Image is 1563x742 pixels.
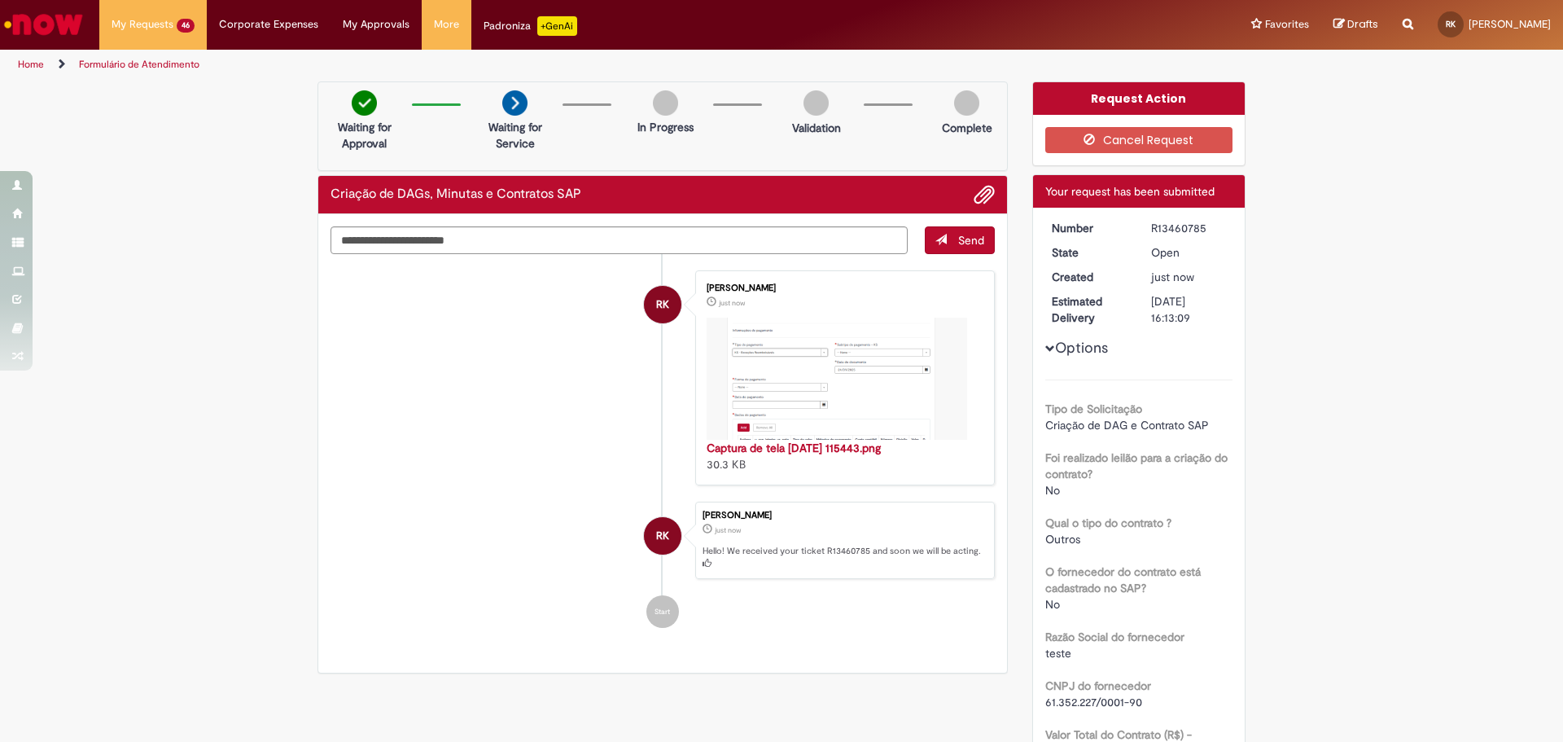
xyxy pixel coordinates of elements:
[1040,269,1140,285] dt: Created
[803,90,829,116] img: img-circle-grey.png
[707,440,978,472] div: 30.3 KB
[1045,597,1060,612] span: No
[434,16,459,33] span: More
[2,8,85,41] img: ServiceNow
[703,511,986,520] div: [PERSON_NAME]
[942,120,992,136] p: Complete
[1045,695,1142,709] span: 61.352.227/0001-90
[644,517,681,555] div: Ryan Kimura
[719,298,745,308] time: 30/09/2025 10:12:57
[12,50,1030,80] ul: Page breadcrumbs
[1151,220,1227,236] div: R13460785
[958,233,984,248] span: Send
[644,286,681,323] div: Ryan Kimura
[656,516,669,555] span: RK
[1045,532,1080,547] span: Outros
[331,254,995,645] ul: Ticket history
[719,298,745,308] span: just now
[1265,16,1309,33] span: Favorites
[331,502,995,580] li: Ryan Kimura
[1045,402,1142,416] b: Tipo de Solicitação
[954,90,979,116] img: img-circle-grey.png
[1045,630,1184,644] b: Razão Social do fornecedor
[1469,17,1551,31] span: [PERSON_NAME]
[1033,82,1246,115] div: Request Action
[352,90,377,116] img: check-circle-green.png
[715,525,741,535] span: just now
[653,90,678,116] img: img-circle-grey.png
[79,58,199,71] a: Formulário de Atendimento
[1045,450,1228,481] b: Foi realizado leilão para a criação do contrato?
[331,187,581,202] h2: Criação de DAGs, Minutas e Contratos SAP Ticket history
[1045,564,1201,595] b: O fornecedor do contrato está cadastrado no SAP?
[484,16,577,36] div: Padroniza
[1045,483,1060,498] span: No
[537,16,577,36] p: +GenAi
[1040,220,1140,236] dt: Number
[219,16,318,33] span: Corporate Expenses
[1151,270,1194,284] time: 30/09/2025 10:13:05
[1151,270,1194,284] span: just now
[1446,19,1456,29] span: RK
[1040,293,1140,326] dt: Estimated Delivery
[502,90,528,116] img: arrow-next.png
[325,119,404,151] p: Waiting for Approval
[1045,184,1215,199] span: Your request has been submitted
[1045,418,1209,432] span: Criação de DAG e Contrato SAP
[112,16,173,33] span: My Requests
[177,19,195,33] span: 46
[475,119,554,151] p: Waiting for Service
[1040,244,1140,261] dt: State
[1045,127,1233,153] button: Cancel Request
[343,16,409,33] span: My Approvals
[715,525,741,535] time: 30/09/2025 10:13:05
[792,120,841,136] p: Validation
[1045,678,1151,693] b: CNPJ do fornecedor
[656,285,669,324] span: RK
[974,184,995,205] button: Add attachments
[637,119,694,135] p: In Progress
[1045,516,1171,530] b: Qual o tipo do contrato ?
[1151,293,1227,326] div: [DATE] 16:13:09
[18,58,44,71] a: Home
[1347,16,1378,32] span: Drafts
[1151,269,1227,285] div: 30/09/2025 10:13:05
[707,441,881,455] a: Captura de tela [DATE] 115443.png
[1045,646,1071,661] span: teste
[707,283,978,293] div: [PERSON_NAME]
[331,226,908,254] textarea: Type your message here...
[925,226,995,254] button: Send
[1333,17,1378,33] a: Drafts
[1151,244,1227,261] div: Open
[703,545,986,570] p: Hello! We received your ticket R13460785 and soon we will be acting.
